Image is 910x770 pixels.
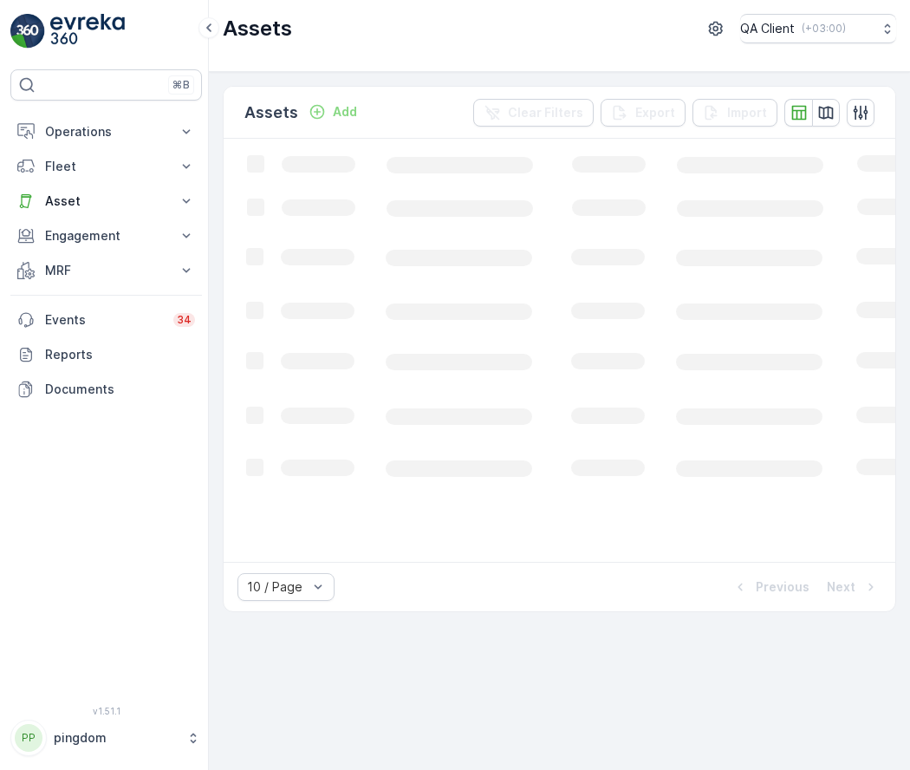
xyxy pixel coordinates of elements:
[333,103,357,121] p: Add
[730,577,811,597] button: Previous
[10,219,202,253] button: Engagement
[825,577,881,597] button: Next
[10,706,202,716] span: v 1.51.1
[802,22,846,36] p: ( +03:00 )
[827,578,855,596] p: Next
[45,346,195,363] p: Reports
[244,101,298,125] p: Assets
[177,313,192,327] p: 34
[10,720,202,756] button: PPpingdom
[223,15,292,42] p: Assets
[45,158,167,175] p: Fleet
[10,114,202,149] button: Operations
[508,104,583,121] p: Clear Filters
[10,253,202,288] button: MRF
[45,123,167,140] p: Operations
[302,101,364,122] button: Add
[601,99,686,127] button: Export
[756,578,809,596] p: Previous
[740,14,896,43] button: QA Client(+03:00)
[10,149,202,184] button: Fleet
[692,99,777,127] button: Import
[172,78,190,92] p: ⌘B
[50,14,125,49] img: logo_light-DOdMpM7g.png
[45,262,167,279] p: MRF
[45,311,163,329] p: Events
[635,104,675,121] p: Export
[10,14,45,49] img: logo
[45,192,167,210] p: Asset
[10,372,202,407] a: Documents
[10,337,202,372] a: Reports
[740,20,795,37] p: QA Client
[15,724,42,752] div: PP
[45,381,195,398] p: Documents
[10,184,202,219] button: Asset
[45,227,167,245] p: Engagement
[473,99,594,127] button: Clear Filters
[727,104,767,121] p: Import
[54,729,178,747] p: pingdom
[10,303,202,337] a: Events34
